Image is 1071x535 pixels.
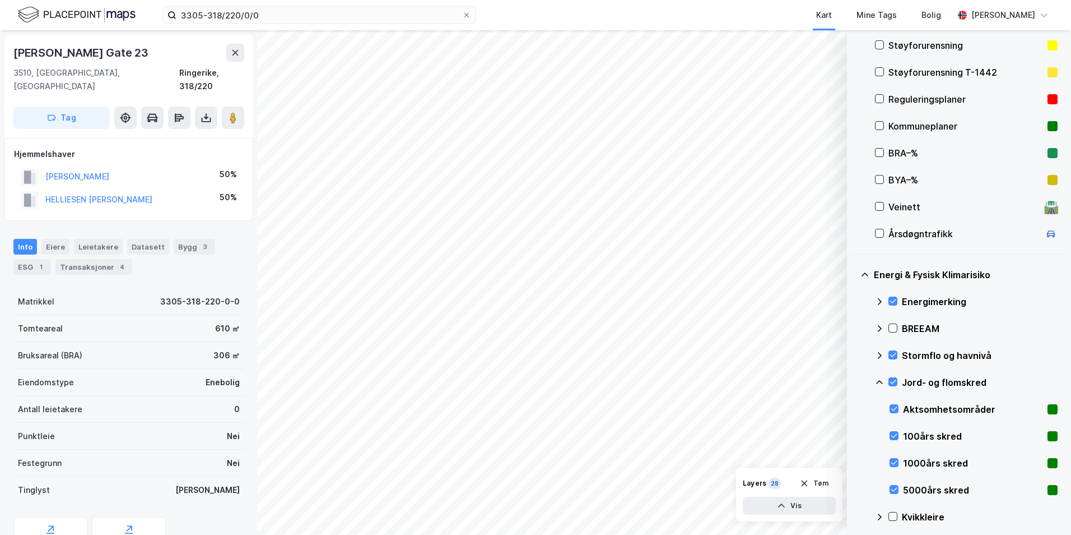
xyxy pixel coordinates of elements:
div: Støyforurensning [888,39,1043,52]
div: [PERSON_NAME] Gate 23 [13,44,151,62]
div: Matrikkel [18,295,54,308]
div: [PERSON_NAME] [971,8,1035,22]
div: Energimerking [902,295,1058,308]
div: Veinett [888,200,1040,214]
div: Aktsomhetsområder [903,403,1043,416]
button: Tag [13,107,110,129]
div: Antall leietakere [18,403,82,416]
div: Reguleringsplaner [888,93,1043,106]
div: Enebolig [206,376,240,389]
div: Transaksjoner [55,259,132,275]
div: Mine Tags [856,8,897,22]
img: logo.f888ab2527a4732fd821a326f86c7f29.svg [18,5,136,25]
div: Tinglyst [18,483,50,497]
div: Kart [816,8,832,22]
div: BREEAM [902,322,1058,335]
button: Tøm [793,474,836,492]
div: Info [13,239,37,255]
div: BYA–% [888,173,1043,187]
div: Jord- og flomskred [902,376,1058,389]
div: Kommuneplaner [888,119,1043,133]
div: Kvikkleire [902,510,1058,524]
div: Punktleie [18,430,55,443]
div: 100års skred [903,430,1043,443]
div: 306 ㎡ [213,349,240,362]
div: Datasett [127,239,169,255]
div: Bygg [174,239,215,255]
iframe: Chat Widget [1015,481,1071,535]
div: Tomteareal [18,322,63,335]
div: 🛣️ [1044,200,1059,214]
div: Støyforurensning T-1442 [888,66,1043,79]
div: Bolig [921,8,941,22]
div: [PERSON_NAME] [175,483,240,497]
div: BRA–% [888,146,1043,160]
div: 50% [220,168,237,181]
div: 5000års skred [903,483,1043,497]
div: Årsdøgntrafikk [888,227,1040,241]
div: 1000års skred [903,456,1043,470]
div: 3 [199,241,211,252]
div: Ringerike, 318/220 [179,66,244,93]
div: Energi & Fysisk Klimarisiko [874,268,1058,282]
div: 3305-318-220-0-0 [160,295,240,308]
div: 3510, [GEOGRAPHIC_DATA], [GEOGRAPHIC_DATA] [13,66,179,93]
div: Bruksareal (BRA) [18,349,82,362]
div: ESG [13,259,51,275]
div: Layers [743,479,766,488]
div: 28 [769,478,781,489]
div: 1 [35,261,46,273]
div: Nei [227,456,240,470]
div: Eiendomstype [18,376,74,389]
div: 4 [117,261,128,273]
div: Eiere [41,239,69,255]
div: 610 ㎡ [215,322,240,335]
div: 50% [220,191,237,204]
div: 0 [234,403,240,416]
input: Søk på adresse, matrikkel, gårdeiere, leietakere eller personer [176,7,462,24]
div: Hjemmelshaver [14,147,244,161]
button: Vis [743,497,836,515]
div: Stormflo og havnivå [902,349,1058,362]
div: Nei [227,430,240,443]
div: Festegrunn [18,456,62,470]
div: Leietakere [74,239,123,255]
